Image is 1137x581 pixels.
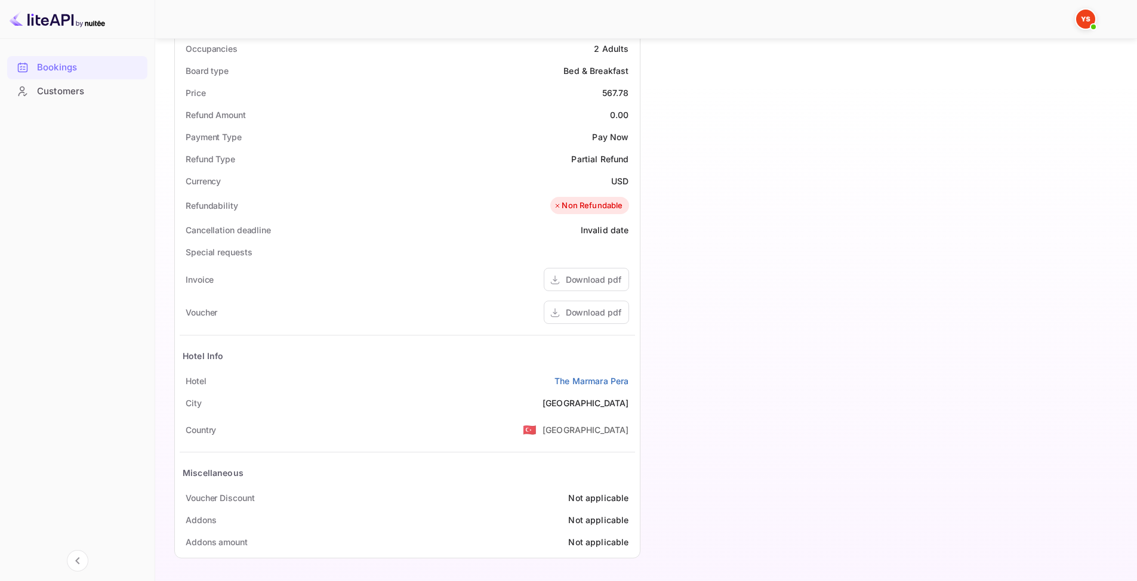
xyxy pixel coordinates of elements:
div: Hotel [186,375,207,387]
div: City [186,397,202,409]
div: Download pdf [566,273,621,286]
div: Partial Refund [571,153,628,165]
a: Customers [7,80,147,102]
div: Not applicable [568,514,628,526]
div: Invoice [186,273,214,286]
div: Payment Type [186,131,242,143]
span: United States [523,419,537,440]
div: Occupancies [186,42,238,55]
div: [GEOGRAPHIC_DATA] [543,397,629,409]
div: USD [611,175,628,187]
div: Download pdf [566,306,621,319]
img: Yandex Support [1076,10,1095,29]
img: LiteAPI logo [10,10,105,29]
div: Not applicable [568,536,628,548]
div: Voucher Discount [186,492,254,504]
div: Price [186,86,206,99]
div: Hotel Info [183,350,224,362]
a: The Marmara Pera [554,375,628,387]
div: [GEOGRAPHIC_DATA] [543,424,629,436]
div: Voucher [186,306,217,319]
div: Addons amount [186,536,248,548]
div: 0.00 [610,109,629,121]
div: Refund Amount [186,109,246,121]
div: Bookings [37,61,141,75]
div: Cancellation deadline [186,224,271,236]
div: Refund Type [186,153,235,165]
div: Invalid date [581,224,629,236]
div: Special requests [186,246,252,258]
div: Customers [37,85,141,98]
div: Non Refundable [553,200,623,212]
div: 567.78 [602,86,629,99]
a: Bookings [7,56,147,78]
div: 2 Adults [594,42,628,55]
div: Miscellaneous [183,466,244,479]
div: Customers [7,80,147,103]
div: Not applicable [568,492,628,504]
div: Board type [186,64,229,77]
div: Pay Now [592,131,628,143]
div: Country [186,424,216,436]
div: Refundability [186,199,238,212]
div: Currency [186,175,221,187]
div: Addons [186,514,216,526]
button: Collapse navigation [67,550,88,571]
div: Bed & Breakfast [563,64,628,77]
div: Bookings [7,56,147,79]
